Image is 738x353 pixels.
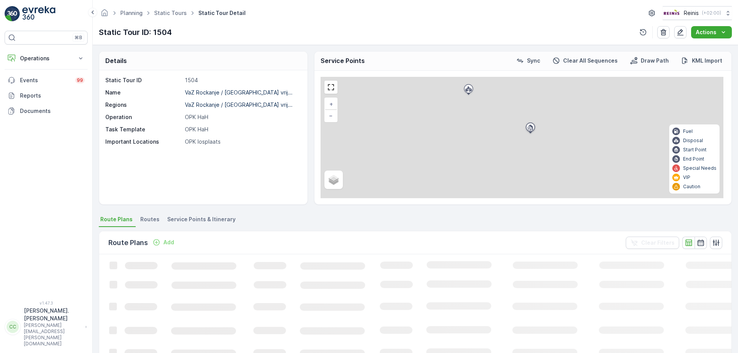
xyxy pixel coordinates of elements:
p: 99 [77,77,83,83]
p: Static Tour ID: 1504 [99,27,172,38]
span: − [329,112,333,119]
p: Details [105,56,127,65]
a: View Fullscreen [325,81,337,93]
span: Routes [140,215,160,223]
button: KML Import [678,56,725,65]
a: Documents [5,103,88,119]
p: 1504 [185,76,299,84]
p: Route Plans [108,237,148,248]
p: Clear All Sequences [563,57,618,65]
p: Add [163,239,174,246]
p: VaZ Rockanje / [GEOGRAPHIC_DATA] vrij... [185,101,293,108]
p: Reinis [684,9,699,17]
img: logo [5,6,20,22]
span: Static Tour Detail [197,9,247,17]
p: Fuel [683,128,693,134]
div: CC [7,321,19,333]
button: Reinis(+02:00) [663,6,732,20]
p: OPK HaH [185,126,299,133]
p: Important Locations [105,138,182,146]
span: Route Plans [100,215,133,223]
p: Operations [20,55,72,62]
p: Operation [105,113,182,121]
p: Name [105,89,182,96]
p: VIP [683,174,690,181]
p: Draw Path [641,57,669,65]
span: + [329,101,333,107]
button: Actions [691,26,732,38]
p: ⌘B [75,35,82,41]
p: Actions [696,28,716,36]
a: Homepage [100,12,109,18]
p: VaZ Rockanje / [GEOGRAPHIC_DATA] vrij... [185,89,293,96]
p: ( +02:00 ) [702,10,721,16]
span: Service Points & Itinerary [167,215,236,223]
a: Static Tours [154,10,187,16]
p: Events [20,76,71,84]
button: Draw Path [627,56,672,65]
p: Documents [20,107,85,115]
p: KML Import [692,57,722,65]
p: Sync [527,57,540,65]
img: Reinis-Logo-Vrijstaand_Tekengebied-1-copy2_aBO4n7j.png [663,9,681,17]
p: Static Tour ID [105,76,182,84]
a: Zoom In [325,98,337,110]
button: Operations [5,51,88,66]
a: Layers [325,171,342,188]
button: CC[PERSON_NAME].[PERSON_NAME][PERSON_NAME][EMAIL_ADDRESS][PERSON_NAME][DOMAIN_NAME] [5,307,88,347]
span: v 1.47.3 [5,301,88,305]
a: Events99 [5,73,88,88]
p: Start Point [683,147,706,153]
img: logo_light-DOdMpM7g.png [22,6,55,22]
p: Task Template [105,126,182,133]
p: OPK losplaats [185,138,299,146]
p: Special Needs [683,165,716,171]
button: Sync [513,56,543,65]
p: OPK HaH [185,113,299,121]
p: End Point [683,156,704,162]
p: [PERSON_NAME].[PERSON_NAME] [24,307,81,322]
a: Planning [120,10,143,16]
button: Clear Filters [626,237,679,249]
p: Regions [105,101,182,109]
p: Disposal [683,138,703,144]
p: Caution [683,184,700,190]
a: Zoom Out [325,110,337,121]
p: Service Points [321,56,365,66]
p: Clear Filters [641,239,675,247]
button: Clear All Sequences [549,56,621,65]
p: [PERSON_NAME][EMAIL_ADDRESS][PERSON_NAME][DOMAIN_NAME] [24,322,81,347]
p: Reports [20,92,85,99]
button: Add [150,238,177,247]
a: Reports [5,88,88,103]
